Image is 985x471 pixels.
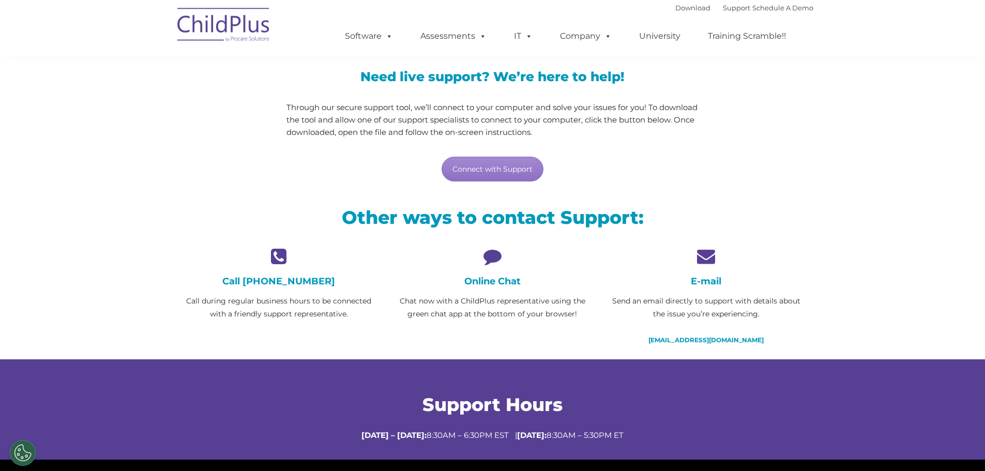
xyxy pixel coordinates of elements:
[550,26,622,47] a: Company
[648,336,764,344] a: [EMAIL_ADDRESS][DOMAIN_NAME]
[698,26,796,47] a: Training Scramble!!
[504,26,543,47] a: IT
[517,430,547,440] strong: [DATE]:
[629,26,691,47] a: University
[172,1,276,52] img: ChildPlus by Procare Solutions
[422,393,563,416] span: Support Hours
[393,276,592,287] h4: Online Chat
[607,295,805,321] p: Send an email directly to support with details about the issue you’re experiencing.
[180,295,378,321] p: Call during regular business hours to be connected with a friendly support representative.
[180,206,806,229] h2: Other ways to contact Support:
[361,430,624,440] span: 8:30AM – 6:30PM EST | 8:30AM – 5:30PM ET
[180,276,378,287] h4: Call [PHONE_NUMBER]
[442,157,543,181] a: Connect with Support
[410,26,497,47] a: Assessments
[723,4,750,12] a: Support
[361,430,427,440] strong: [DATE] – [DATE]:
[675,4,710,12] a: Download
[10,440,36,466] button: Cookies Settings
[286,70,699,83] h3: Need live support? We’re here to help!
[752,4,813,12] a: Schedule A Demo
[335,26,403,47] a: Software
[607,276,805,287] h4: E-mail
[286,101,699,139] p: Through our secure support tool, we’ll connect to your computer and solve your issues for you! To...
[675,4,813,12] font: |
[393,295,592,321] p: Chat now with a ChildPlus representative using the green chat app at the bottom of your browser!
